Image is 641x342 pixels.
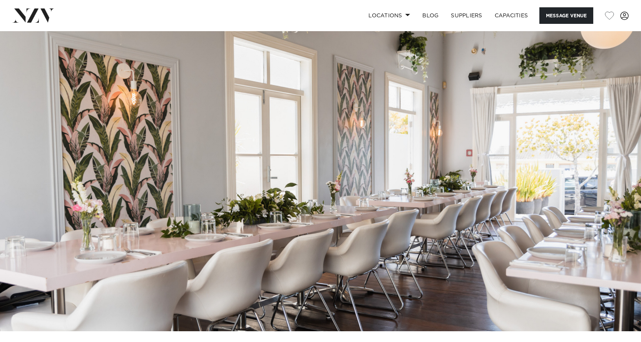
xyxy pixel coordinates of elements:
a: Capacities [489,7,534,24]
img: nzv-logo.png [12,8,54,22]
button: Message Venue [539,7,593,24]
a: BLOG [416,7,445,24]
a: SUPPLIERS [445,7,488,24]
a: Locations [362,7,416,24]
